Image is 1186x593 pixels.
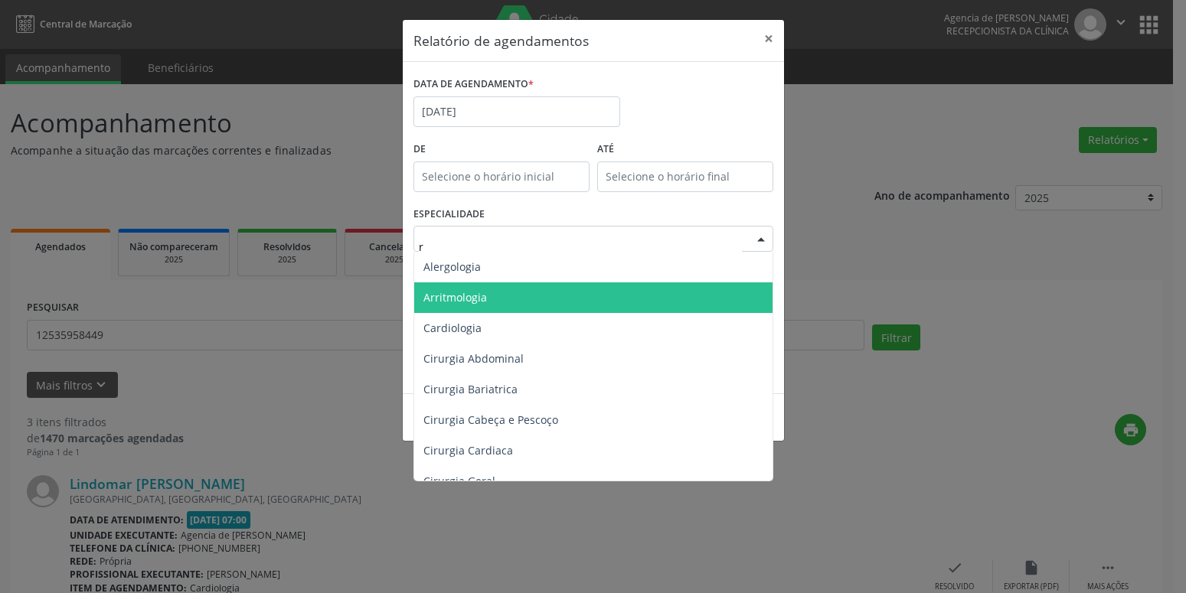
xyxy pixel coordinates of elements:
button: Close [753,20,784,57]
input: Selecione o horário final [597,161,773,192]
span: Cirurgia Cabeça e Pescoço [423,412,558,427]
input: Selecione uma data ou intervalo [413,96,620,127]
label: DATA DE AGENDAMENTO [413,73,534,96]
span: Arritmologia [423,290,487,305]
label: ESPECIALIDADE [413,203,485,226]
label: ATÉ [597,138,773,161]
h5: Relatório de agendamentos [413,31,589,51]
span: Cardiologia [423,321,482,335]
span: Cirurgia Cardiaca [423,443,513,458]
label: De [413,138,590,161]
span: Alergologia [423,259,481,274]
span: Cirurgia Bariatrica [423,382,518,396]
input: Selecione o horário inicial [413,161,590,192]
span: Cirurgia Abdominal [423,351,524,366]
span: Cirurgia Geral [423,474,495,488]
input: Seleciona uma especialidade [419,231,742,262]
